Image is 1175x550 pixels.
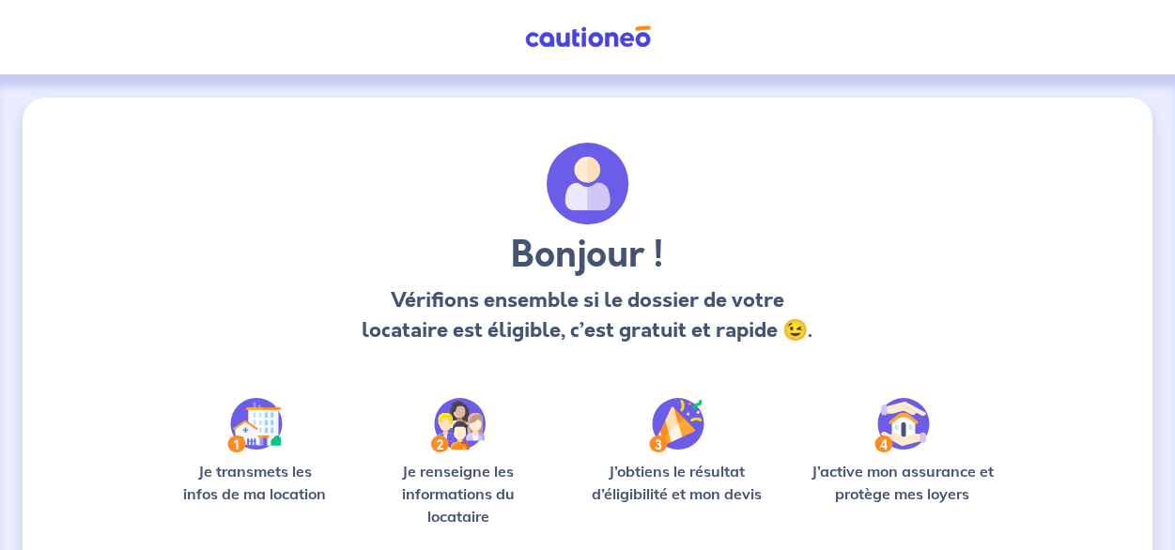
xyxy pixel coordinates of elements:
[874,398,930,452] img: /static/bfff1cf634d835d9112899e6a3df1a5d/Step-4.svg
[547,143,629,225] img: archivate
[803,460,1002,505] p: J’active mon assurance et protège mes loyers
[580,460,773,505] p: J’obtiens le résultat d’éligibilité et mon devis
[173,460,336,505] p: Je transmets les infos de ma location
[366,460,549,527] p: Je renseigne les informations du locataire
[649,398,704,452] img: /static/f3e743aab9439237c3e2196e4328bba9/Step-3.svg
[346,285,829,345] p: Vérifions ensemble si le dossier de votre locataire est éligible, c’est gratuit et rapide 😉.
[346,233,829,278] h3: Bonjour !
[518,25,658,49] img: Cautioneo
[431,398,486,452] img: /static/c0a346edaed446bb123850d2d04ad552/Step-2.svg
[227,398,283,452] img: /static/90a569abe86eec82015bcaae536bd8e6/Step-1.svg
